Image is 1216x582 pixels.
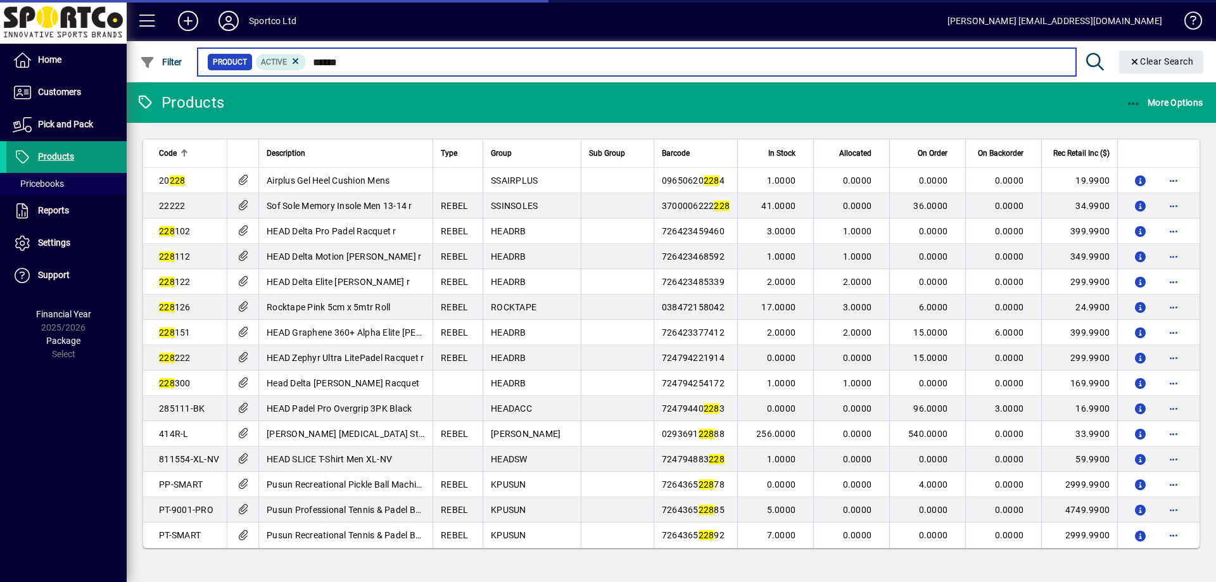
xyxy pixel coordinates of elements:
[843,454,872,464] span: 0.0000
[995,378,1024,388] span: 0.0000
[159,251,191,262] span: 112
[843,226,872,236] span: 1.0000
[919,302,948,312] span: 6.0000
[491,251,526,262] span: HEADRB
[995,505,1024,515] span: 0.0000
[1041,269,1117,294] td: 299.9900
[208,9,249,32] button: Profile
[756,429,795,439] span: 256.0000
[947,11,1162,31] div: [PERSON_NAME] [EMAIL_ADDRESS][DOMAIN_NAME]
[267,530,496,540] span: Pusun Recreational Tennis & Padel Ball Machine (white)r
[491,226,526,236] span: HEADRB
[267,251,421,262] span: HEAD Delta Motion [PERSON_NAME] r
[699,429,714,439] em: 228
[267,302,390,312] span: Rocktape Pink 5cm x 5mtr Roll
[662,353,725,363] span: 724794221914
[441,479,468,490] span: REBEL
[995,530,1024,540] span: 0.0000
[919,530,948,540] span: 0.0000
[1041,396,1117,421] td: 16.9900
[704,175,719,186] em: 228
[995,403,1024,414] span: 3.0000
[159,201,185,211] span: 22222
[249,11,296,31] div: Sportco Ltd
[767,251,796,262] span: 1.0000
[1129,56,1194,66] span: Clear Search
[662,429,725,439] span: 0293691 88
[1163,297,1184,317] button: More options
[13,179,64,189] span: Pricebooks
[159,327,175,338] em: 228
[913,403,947,414] span: 96.0000
[843,251,872,262] span: 1.0000
[699,505,714,515] em: 228
[843,505,872,515] span: 0.0000
[1041,446,1117,472] td: 59.9900
[441,251,468,262] span: REBEL
[919,479,948,490] span: 4.0000
[159,479,203,490] span: PP-SMART
[1041,168,1117,193] td: 19.9900
[267,226,396,236] span: HEAD Delta Pro Padel Racquet r
[704,403,719,414] em: 228
[919,505,948,515] span: 0.0000
[843,353,872,363] span: 0.0000
[662,302,725,312] span: 038472158042
[491,530,526,540] span: KPUSUN
[159,353,175,363] em: 228
[1119,51,1204,73] button: Clear
[767,403,796,414] span: 0.0000
[491,201,538,211] span: SSINSOLES
[761,201,795,211] span: 41.0000
[1163,322,1184,343] button: More options
[491,327,526,338] span: HEADRB
[159,353,191,363] span: 222
[1163,398,1184,419] button: More options
[767,277,796,287] span: 2.0000
[843,403,872,414] span: 0.0000
[1041,218,1117,244] td: 399.9900
[662,378,725,388] span: 724794254172
[159,530,201,540] span: PT-SMART
[699,530,714,540] em: 228
[441,327,468,338] span: REBEL
[168,9,208,32] button: Add
[995,175,1024,186] span: 0.0000
[46,336,80,346] span: Package
[159,146,219,160] div: Code
[919,251,948,262] span: 0.0000
[745,146,807,160] div: In Stock
[267,146,425,160] div: Description
[267,327,478,338] span: HEAD Graphene 360+ Alpha Elite [PERSON_NAME] r
[441,146,457,160] span: Type
[6,173,127,194] a: Pricebooks
[491,479,526,490] span: KPUSUN
[714,201,730,211] em: 228
[662,146,690,160] span: Barcode
[38,270,70,280] span: Support
[38,119,93,129] span: Pick and Pack
[843,277,872,287] span: 2.0000
[662,530,725,540] span: 7264365 92
[38,87,81,97] span: Customers
[709,454,725,464] em: 228
[843,302,872,312] span: 3.0000
[441,353,468,363] span: REBEL
[267,505,486,515] span: Pusun Professional Tennis & Padel Ball Machine (red)r
[491,505,526,515] span: KPUSUN
[767,378,796,388] span: 1.0000
[919,226,948,236] span: 0.0000
[441,277,468,287] span: REBEL
[6,227,127,259] a: Settings
[441,505,468,515] span: REBEL
[491,277,526,287] span: HEADRB
[768,146,795,160] span: In Stock
[995,479,1024,490] span: 0.0000
[159,302,191,312] span: 126
[491,353,526,363] span: HEADRB
[995,201,1024,211] span: 0.0000
[159,226,191,236] span: 102
[159,277,175,287] em: 228
[137,51,186,73] button: Filter
[159,505,213,515] span: PT-9001-PRO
